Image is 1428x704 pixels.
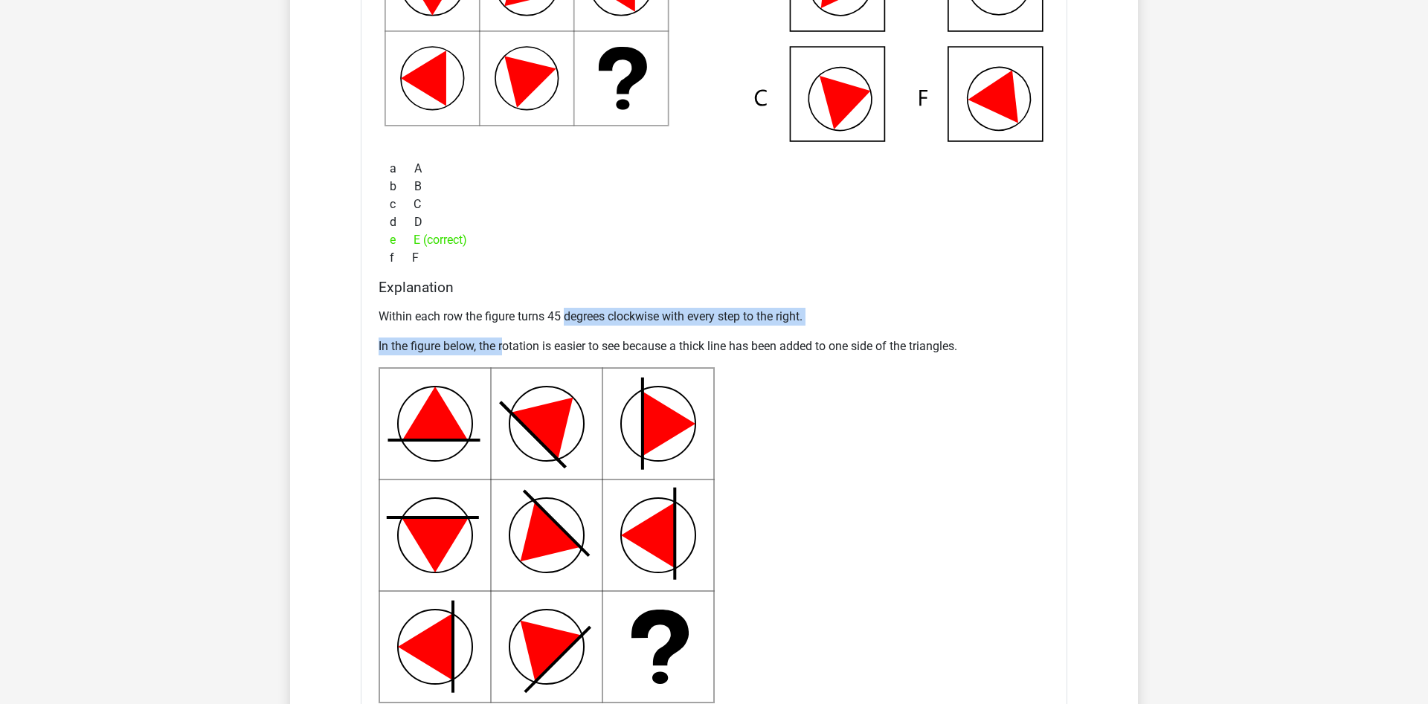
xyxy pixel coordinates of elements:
div: B [379,178,1049,196]
span: d [390,213,414,231]
p: Within each row the figure turns 45 degrees clockwise with every step to the right. [379,308,1049,326]
h4: Explanation [379,279,1049,296]
span: b [390,178,414,196]
span: f [390,249,412,267]
div: A [379,160,1049,178]
span: c [390,196,414,213]
div: D [379,213,1049,231]
div: F [379,249,1049,267]
p: In the figure below, the rotation is easier to see because a thick line has been added to one sid... [379,338,1049,355]
div: C [379,196,1049,213]
span: a [390,160,414,178]
div: E (correct) [379,231,1049,249]
span: e [390,231,414,249]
